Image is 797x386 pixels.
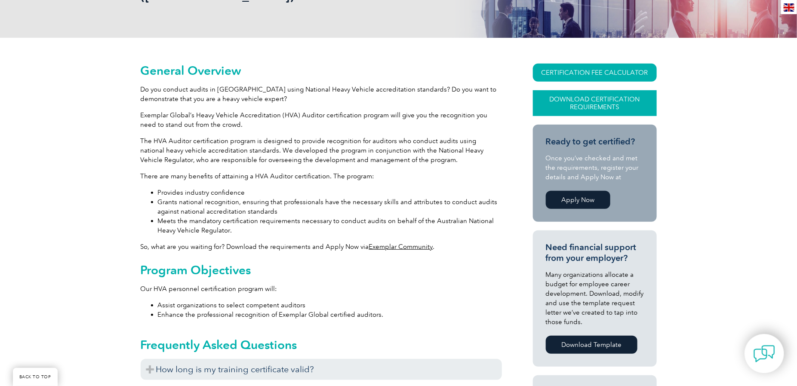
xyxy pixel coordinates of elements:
h2: Frequently Asked Questions [141,338,502,352]
p: There are many benefits of attaining a HVA Auditor certification. The program: [141,172,502,181]
h3: How long is my training certificate valid? [141,359,502,380]
p: Do you conduct audits in [GEOGRAPHIC_DATA] using National Heavy Vehicle accreditation standards? ... [141,85,502,104]
img: en [784,3,794,12]
a: Apply Now [546,191,610,209]
h2: Program Objectives [141,263,502,277]
h3: Need financial support from your employer? [546,242,644,263]
li: Assist organizations to select competent auditors [158,300,502,310]
li: Provides industry confidence [158,188,502,197]
p: Once you’ve checked and met the requirements, register your details and Apply Now at [546,153,644,182]
a: Exemplar Community [369,243,433,251]
li: Enhance the professional recognition of Exemplar Global certified auditors. [158,310,502,319]
img: contact-chat.png [754,343,775,365]
p: Many organizations allocate a budget for employee career development. Download, modify and use th... [546,270,644,327]
h2: General Overview [141,64,502,77]
p: Our HVA personnel certification program will: [141,284,502,294]
a: CERTIFICATION FEE CALCULATOR [533,64,657,82]
a: BACK TO TOP [13,368,58,386]
p: The HVA Auditor certification program is designed to provide recognition for auditors who conduct... [141,136,502,165]
a: Download Certification Requirements [533,90,657,116]
a: Download Template [546,336,637,354]
p: Exemplar Global’s Heavy Vehicle Accreditation (HVA) Auditor certification program will give you t... [141,110,502,129]
li: Grants national recognition, ensuring that professionals have the necessary skills and attributes... [158,197,502,216]
p: So, what are you waiting for? Download the requirements and Apply Now via . [141,242,502,251]
h3: Ready to get certified? [546,136,644,147]
li: Meets the mandatory certification requirements necessary to conduct audits on behalf of the Austr... [158,216,502,235]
